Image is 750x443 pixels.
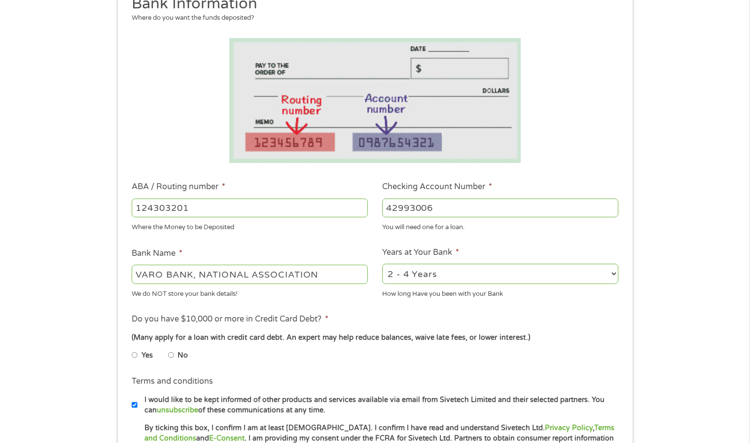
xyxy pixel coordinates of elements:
[132,199,368,217] input: 263177916
[382,247,459,258] label: Years at Your Bank
[132,332,618,343] div: (Many apply for a loan with credit card debt. An expert may help reduce balances, waive late fees...
[132,285,368,299] div: We do NOT store your bank details!
[157,406,198,414] a: unsubscribe
[229,38,521,163] img: Routing number location
[545,424,593,432] a: Privacy Policy
[132,219,368,233] div: Where the Money to be Deposited
[132,376,213,387] label: Terms and conditions
[382,182,492,192] label: Checking Account Number
[178,350,188,361] label: No
[132,314,328,324] label: Do you have $10,000 or more in Credit Card Debt?
[209,434,245,443] a: E-Consent
[142,350,153,361] label: Yes
[144,424,614,443] a: Terms and Conditions
[138,395,621,416] label: I would like to be kept informed of other products and services available via email from Sivetech...
[132,248,182,259] label: Bank Name
[132,182,225,192] label: ABA / Routing number
[382,199,618,217] input: 345634636
[382,285,618,299] div: How long Have you been with your Bank
[132,13,611,23] div: Where do you want the funds deposited?
[382,219,618,233] div: You will need one for a loan.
